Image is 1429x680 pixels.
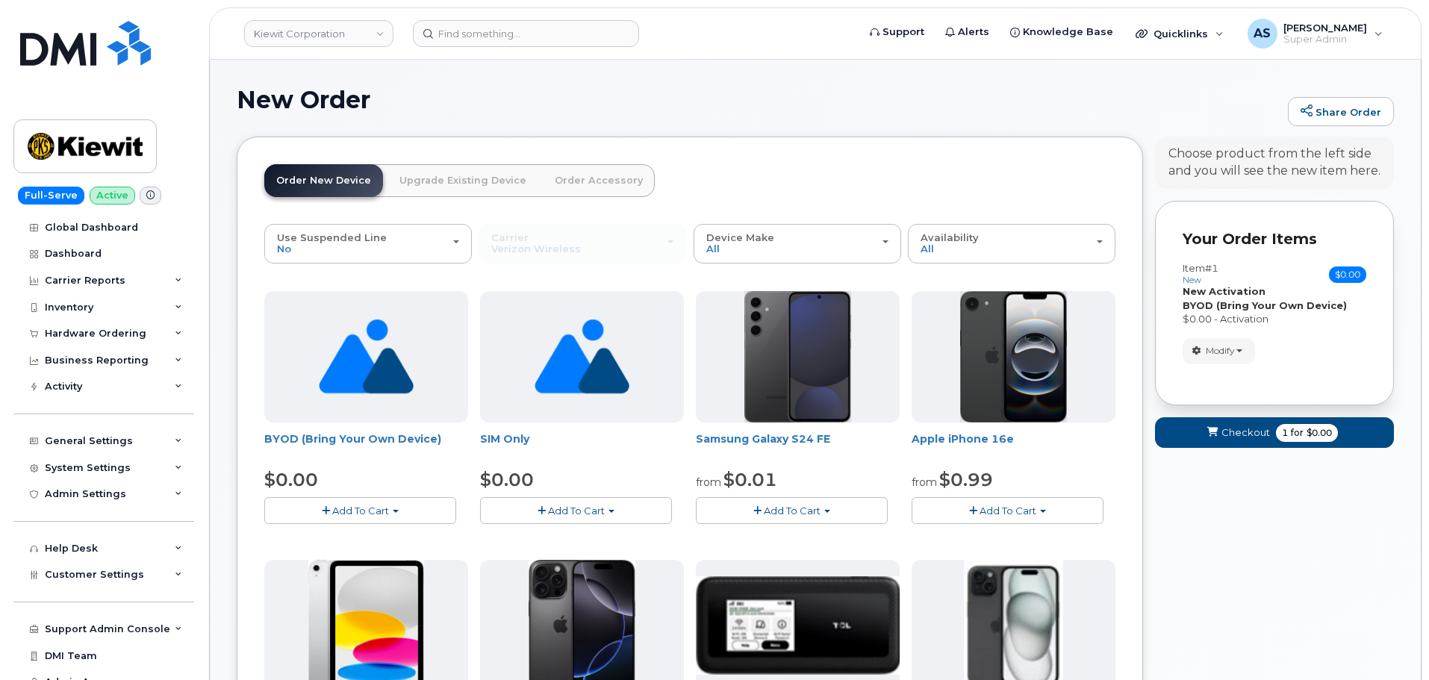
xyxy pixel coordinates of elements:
a: Share Order [1288,97,1394,127]
button: Add To Cart [696,497,888,523]
small: from [912,475,937,489]
span: $0.00 [264,469,318,490]
div: $0.00 - Activation [1183,312,1366,326]
span: for [1288,426,1307,440]
div: BYOD (Bring Your Own Device) [264,431,468,461]
div: Apple iPhone 16e [912,431,1115,461]
span: $0.01 [723,469,777,490]
h3: Item [1183,263,1218,284]
img: no_image_found-2caef05468ed5679b831cfe6fc140e25e0c280774317ffc20a367ab7fd17291e.png [319,291,414,422]
span: Add To Cart [548,505,605,517]
a: Upgrade Existing Device [387,164,538,197]
span: $0.00 [1329,266,1366,283]
button: Checkout 1 for $0.00 [1155,417,1394,448]
img: iphone16e.png [960,291,1068,422]
button: Add To Cart [912,497,1103,523]
p: Your Order Items [1183,228,1366,250]
span: Modify [1206,344,1235,358]
span: #1 [1205,262,1218,274]
small: new [1183,275,1201,285]
span: Use Suspended Line [277,231,387,243]
button: Availability All [908,224,1115,263]
small: from [696,475,721,489]
div: SIM Only [480,431,684,461]
button: Add To Cart [480,497,672,523]
span: $0.00 [1307,426,1332,440]
span: 1 [1282,426,1288,440]
a: Samsung Galaxy S24 FE [696,432,830,446]
span: Checkout [1221,425,1270,440]
strong: BYOD (Bring Your Own Device) [1183,299,1347,311]
button: Use Suspended Line No [264,224,472,263]
div: Samsung Galaxy S24 FE [696,431,900,461]
span: Device Make [706,231,774,243]
a: Apple iPhone 16e [912,432,1014,446]
img: linkzone5g.png [696,576,900,675]
span: Add To Cart [980,505,1036,517]
button: Add To Cart [264,497,456,523]
span: Add To Cart [764,505,821,517]
h1: New Order [237,87,1280,113]
a: BYOD (Bring Your Own Device) [264,432,441,446]
a: SIM Only [480,432,529,446]
span: Add To Cart [332,505,389,517]
iframe: Messenger Launcher [1364,615,1418,669]
span: All [706,243,720,255]
img: no_image_found-2caef05468ed5679b831cfe6fc140e25e0c280774317ffc20a367ab7fd17291e.png [535,291,629,422]
span: No [277,243,291,255]
strong: New Activation [1183,285,1265,297]
span: Availability [921,231,979,243]
button: Modify [1183,338,1255,364]
span: $0.99 [939,469,993,490]
div: Choose product from the left side and you will see the new item here. [1168,146,1380,180]
span: $0.00 [480,469,534,490]
a: Order New Device [264,164,383,197]
a: Order Accessory [543,164,655,197]
img: s24FE.jpg [744,291,851,422]
span: All [921,243,934,255]
button: Device Make All [694,224,901,263]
